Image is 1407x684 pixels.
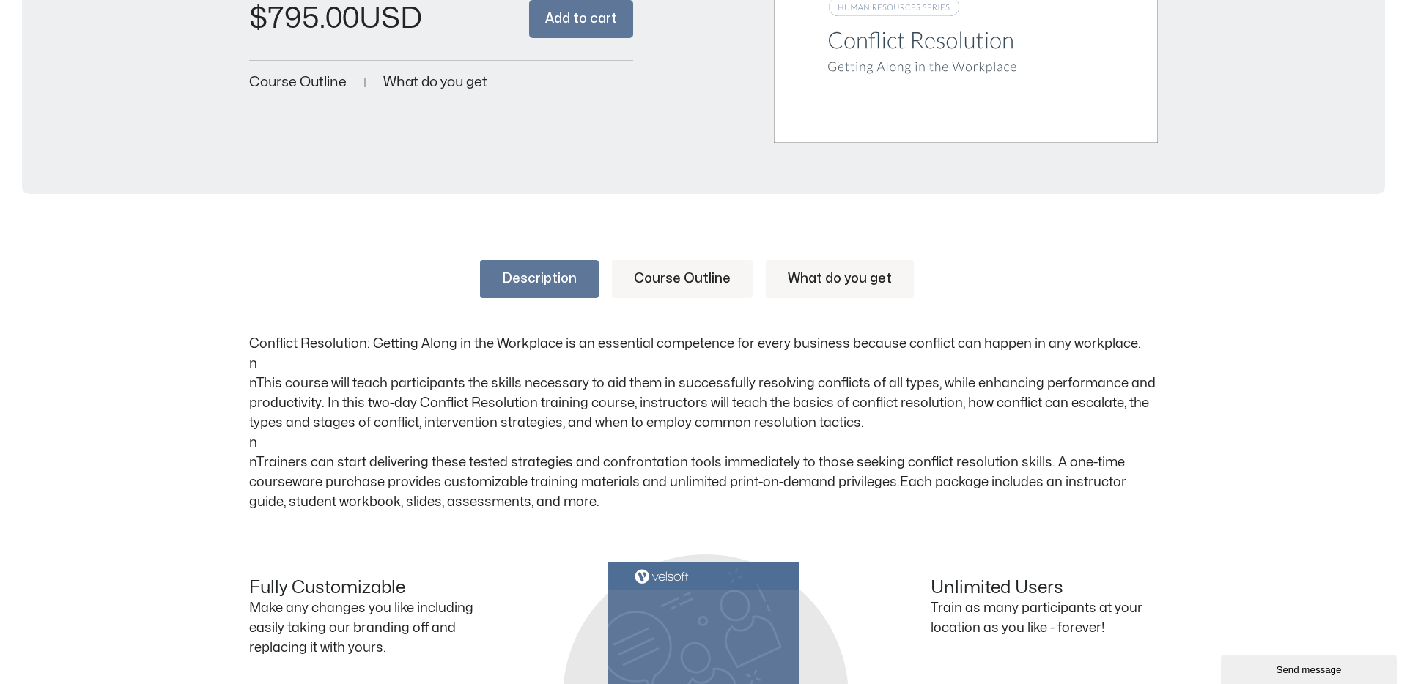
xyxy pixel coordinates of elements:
[249,598,476,658] p: Make any changes you like including easily taking our branding off and replacing it with yours.
[1221,652,1400,684] iframe: chat widget
[249,334,1158,512] p: Conflict Resolution: Getting Along in the Workplace is an essential competence for every business...
[766,260,914,298] a: What do you get
[480,260,599,298] a: Description
[249,75,347,89] a: Course Outline
[383,75,487,89] a: What do you get
[249,578,476,599] h4: Fully Customizable
[931,578,1158,599] h4: Unlimited Users
[249,4,267,33] span: $
[612,260,753,298] a: Course Outline
[931,598,1158,638] p: Train as many participants at your location as you like - forever!
[249,4,359,33] bdi: 795.00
